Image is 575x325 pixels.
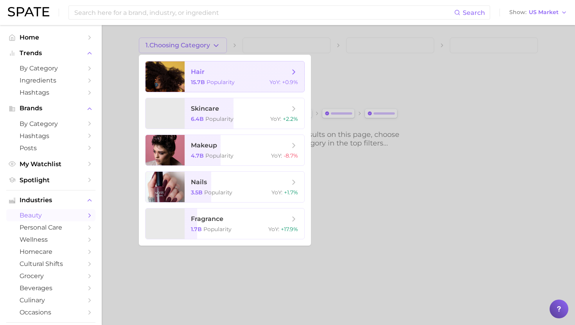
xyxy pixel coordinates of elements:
span: nails [191,178,207,186]
a: cultural shifts [6,258,95,270]
span: YoY : [271,189,282,196]
span: YoY : [271,152,282,159]
span: Home [20,34,82,41]
span: beverages [20,284,82,292]
span: personal care [20,224,82,231]
span: 3.5b [191,189,203,196]
a: Ingredients [6,74,95,86]
span: grocery [20,272,82,280]
span: skincare [191,105,219,112]
span: Hashtags [20,132,82,140]
a: beauty [6,209,95,221]
span: YoY : [270,79,280,86]
span: -8.7% [284,152,298,159]
span: Show [509,10,526,14]
a: My Watchlist [6,158,95,170]
span: Popularity [207,79,235,86]
a: occasions [6,306,95,318]
a: by Category [6,62,95,74]
span: by Category [20,120,82,127]
span: hair [191,68,205,75]
span: 1.7b [191,226,202,233]
span: homecare [20,248,82,255]
span: fragrance [191,215,223,223]
span: culinary [20,296,82,304]
button: Brands [6,102,95,114]
span: Brands [20,105,82,112]
span: Search [463,9,485,16]
button: Industries [6,194,95,206]
a: Home [6,31,95,43]
span: Industries [20,197,82,204]
span: +2.2% [283,115,298,122]
a: Posts [6,142,95,154]
a: Hashtags [6,130,95,142]
span: makeup [191,142,217,149]
a: personal care [6,221,95,233]
span: YoY : [268,226,279,233]
span: +0.9% [282,79,298,86]
button: Trends [6,47,95,59]
input: Search here for a brand, industry, or ingredient [74,6,454,19]
span: +1.7% [284,189,298,196]
span: Popularity [205,115,234,122]
span: 4.7b [191,152,204,159]
a: wellness [6,233,95,246]
span: Popularity [204,189,232,196]
span: YoY : [270,115,281,122]
a: culinary [6,294,95,306]
span: 15.7b [191,79,205,86]
a: by Category [6,118,95,130]
span: Spotlight [20,176,82,184]
ul: 1.Choosing Category [139,55,311,246]
span: wellness [20,236,82,243]
span: 6.4b [191,115,204,122]
span: Hashtags [20,89,82,96]
span: US Market [529,10,559,14]
button: ShowUS Market [507,7,569,18]
a: Spotlight [6,174,95,186]
span: Posts [20,144,82,152]
img: SPATE [8,7,49,16]
span: +17.9% [281,226,298,233]
a: homecare [6,246,95,258]
span: beauty [20,212,82,219]
span: Ingredients [20,77,82,84]
span: Trends [20,50,82,57]
span: My Watchlist [20,160,82,168]
span: occasions [20,309,82,316]
a: Hashtags [6,86,95,99]
span: Popularity [203,226,232,233]
a: grocery [6,270,95,282]
span: cultural shifts [20,260,82,268]
a: beverages [6,282,95,294]
span: Popularity [205,152,234,159]
span: by Category [20,65,82,72]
